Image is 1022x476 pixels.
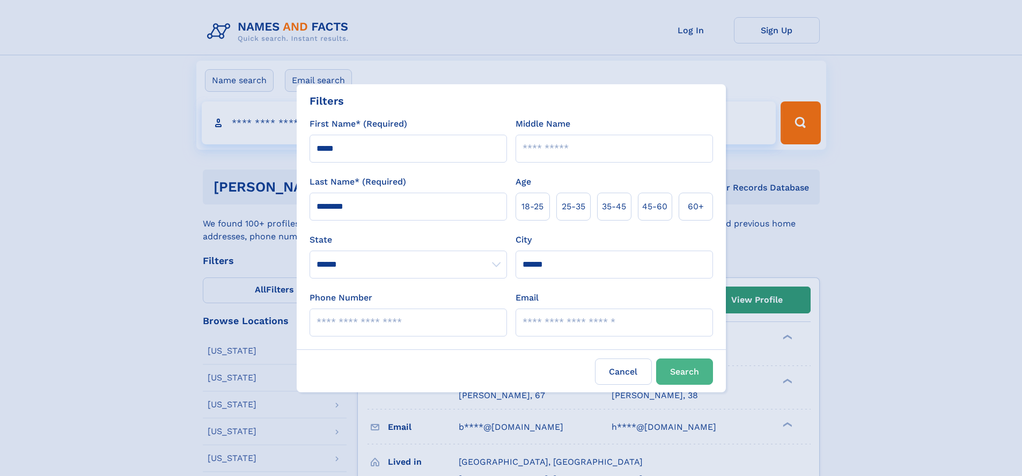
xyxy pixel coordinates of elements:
[595,358,652,385] label: Cancel
[688,200,704,213] span: 60+
[516,175,531,188] label: Age
[310,233,507,246] label: State
[310,118,407,130] label: First Name* (Required)
[516,118,570,130] label: Middle Name
[642,200,667,213] span: 45‑60
[516,233,532,246] label: City
[602,200,626,213] span: 35‑45
[656,358,713,385] button: Search
[516,291,539,304] label: Email
[310,93,344,109] div: Filters
[310,175,406,188] label: Last Name* (Required)
[521,200,543,213] span: 18‑25
[562,200,585,213] span: 25‑35
[310,291,372,304] label: Phone Number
